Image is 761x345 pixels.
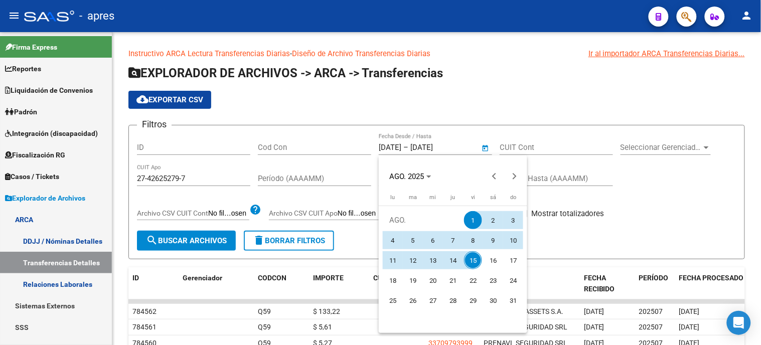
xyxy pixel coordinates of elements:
[404,231,422,249] span: 5
[464,271,482,289] span: 22
[423,250,443,270] button: 13 de agosto de 2025
[485,166,505,187] button: Previous month
[464,291,482,309] span: 29
[484,271,502,289] span: 23
[504,231,522,249] span: 10
[503,210,523,230] button: 3 de agosto de 2025
[444,271,462,289] span: 21
[384,231,402,249] span: 4
[424,251,442,269] span: 13
[404,271,422,289] span: 19
[424,231,442,249] span: 6
[483,270,503,290] button: 23 de agosto de 2025
[383,230,403,250] button: 4 de agosto de 2025
[430,194,436,201] span: mi
[484,251,502,269] span: 16
[423,230,443,250] button: 6 de agosto de 2025
[503,270,523,290] button: 24 de agosto de 2025
[463,250,483,270] button: 15 de agosto de 2025
[443,230,463,250] button: 7 de agosto de 2025
[384,251,402,269] span: 11
[504,271,522,289] span: 24
[451,194,455,201] span: ju
[727,311,751,335] div: Open Intercom Messenger
[463,270,483,290] button: 22 de agosto de 2025
[384,271,402,289] span: 18
[409,194,417,201] span: ma
[464,251,482,269] span: 15
[490,194,496,201] span: sá
[471,194,475,201] span: vi
[483,250,503,270] button: 16 de agosto de 2025
[383,210,463,230] td: AGO.
[443,290,463,310] button: 28 de agosto de 2025
[444,251,462,269] span: 14
[423,290,443,310] button: 27 de agosto de 2025
[484,211,502,229] span: 2
[391,194,395,201] span: lu
[504,291,522,309] span: 31
[384,291,402,309] span: 25
[503,250,523,270] button: 17 de agosto de 2025
[463,210,483,230] button: 1 de agosto de 2025
[504,251,522,269] span: 17
[503,290,523,310] button: 31 de agosto de 2025
[444,231,462,249] span: 7
[443,270,463,290] button: 21 de agosto de 2025
[403,290,423,310] button: 26 de agosto de 2025
[504,211,522,229] span: 3
[484,231,502,249] span: 9
[423,270,443,290] button: 20 de agosto de 2025
[463,290,483,310] button: 29 de agosto de 2025
[383,250,403,270] button: 11 de agosto de 2025
[503,230,523,250] button: 10 de agosto de 2025
[463,230,483,250] button: 8 de agosto de 2025
[385,167,435,186] button: Choose month and year
[404,291,422,309] span: 26
[403,230,423,250] button: 5 de agosto de 2025
[383,270,403,290] button: 18 de agosto de 2025
[424,291,442,309] span: 27
[404,251,422,269] span: 12
[424,271,442,289] span: 20
[464,211,482,229] span: 1
[484,291,502,309] span: 30
[389,172,424,181] span: AGO. 2025
[403,270,423,290] button: 19 de agosto de 2025
[383,290,403,310] button: 25 de agosto de 2025
[483,290,503,310] button: 30 de agosto de 2025
[483,210,503,230] button: 2 de agosto de 2025
[510,194,516,201] span: do
[403,250,423,270] button: 12 de agosto de 2025
[505,166,525,187] button: Next month
[444,291,462,309] span: 28
[443,250,463,270] button: 14 de agosto de 2025
[483,230,503,250] button: 9 de agosto de 2025
[464,231,482,249] span: 8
